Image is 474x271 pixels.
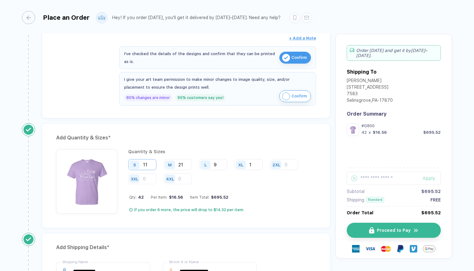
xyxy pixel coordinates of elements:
div: 2XL [272,162,280,167]
img: GPay [423,242,435,255]
div: L [204,162,207,167]
img: user profile [96,12,107,23]
div: $695.52 [209,195,229,200]
div: $695.52 [421,189,441,194]
div: Apply [423,176,441,181]
img: express [352,245,360,253]
div: Per Item: [151,195,183,200]
img: icon [413,227,419,233]
div: Selinsgrove , PA - 17870 [347,98,393,104]
div: x [368,130,371,135]
img: Venmo [410,245,417,253]
div: FREE [430,197,441,202]
div: $695.52 [421,210,441,215]
div: $695.52 [423,130,441,135]
img: f8a76f49-f1a5-4aab-8498-80d535234449_nt_front_1759267990891.jpg [348,125,357,134]
div: Add Quantity & Sizes [56,133,316,143]
div: $16.56 [373,130,387,135]
div: Quantity & Sizes [128,149,316,154]
button: iconConfirm [279,52,311,64]
div: Add Shipping Details [56,242,316,253]
button: iconProceed to Payicon [347,223,441,238]
div: Order Summary [347,111,441,117]
div: S [133,162,136,167]
span: 42 [137,195,144,200]
div: 95% customers say yes! [175,94,226,101]
div: #G800 [361,123,441,128]
div: Standard [366,197,384,202]
div: I've checked the details of the designs and confirm that they can be printed as is. [124,50,276,65]
div: Item Total: [190,195,229,200]
div: Shipping [347,197,364,202]
div: M [168,162,172,167]
img: visa [365,244,375,254]
button: Apply [415,172,441,185]
div: XL [238,162,243,167]
button: + Add a Note [289,33,316,43]
div: Order [DATE] and get it by [DATE]–[DATE] . [347,45,441,61]
img: icon [282,92,290,100]
img: icon [369,227,374,234]
div: 7583 [347,91,393,98]
div: Shipping To [347,69,377,75]
button: iconConfirm [279,90,311,102]
div: I give your art team permission to make minor changes to image quality, size, and/or placement to... [124,76,311,91]
span: + Add a Note [289,36,316,40]
div: Place an Order [43,14,90,21]
div: [STREET_ADDRESS] [347,85,393,91]
div: Subtotal [347,189,365,194]
div: 3XL [131,176,138,181]
img: icon [282,54,290,62]
img: master-card [381,244,391,254]
span: Confirm [292,91,307,101]
span: Confirm [292,53,307,63]
img: f8a76f49-f1a5-4aab-8498-80d535234449_nt_front_1759267990891.jpg [59,152,114,207]
div: 4XL [166,176,174,181]
div: Order Total [347,210,373,215]
div: [PERSON_NAME] [347,78,393,85]
div: $16.56 [167,195,183,200]
div: Qty: [129,195,144,200]
img: Paypal [397,245,404,253]
div: 80% changes are minor [124,94,172,101]
div: If you order 6 more, the price will drop to $14.32 per item. [134,207,244,212]
div: 42 [361,130,367,135]
span: Proceed to Pay [377,228,411,233]
div: Hey! If you order [DATE], you'll get it delivered by [DATE]–[DATE]. Need any help? [112,15,281,20]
